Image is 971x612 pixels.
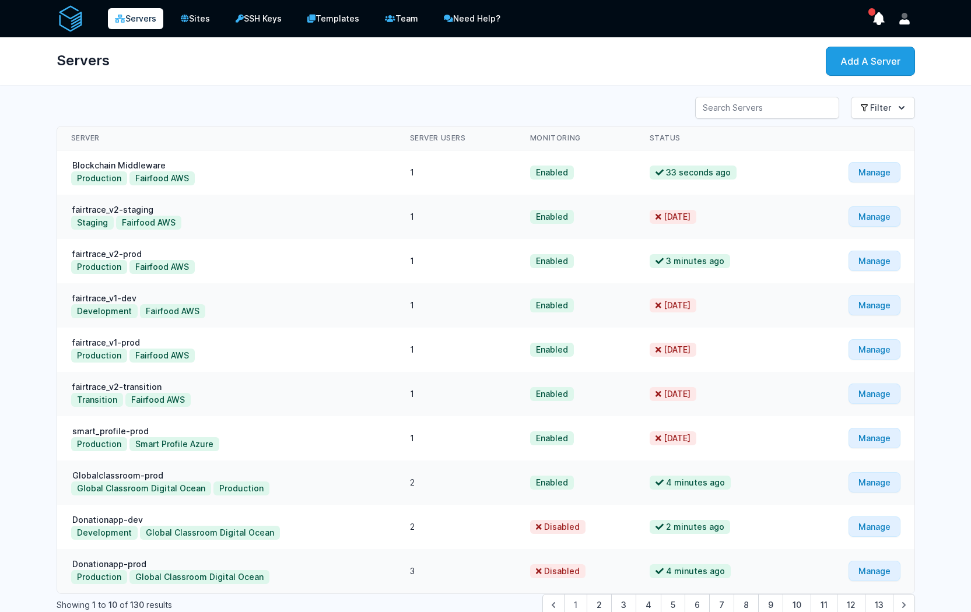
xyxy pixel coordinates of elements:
span: 3 minutes ago [650,254,730,268]
td: 2 [396,460,516,505]
button: Fairfood AWS [125,393,191,407]
span: Enabled [530,431,574,445]
a: Manage [849,384,900,404]
span: Enabled [530,166,574,180]
a: Need Help? [436,7,509,30]
span: [DATE] [650,298,696,312]
a: SSH Keys [227,7,290,30]
td: 1 [396,195,516,239]
span: results [146,600,172,610]
span: 2 minutes ago [650,520,730,534]
button: User menu [894,8,915,29]
span: [DATE] [650,343,696,357]
button: Fairfood AWS [129,171,195,185]
a: Manage [849,428,900,448]
button: Production [71,171,127,185]
a: smart_profile-prod [71,426,150,436]
span: Enabled [530,298,574,312]
button: Staging [71,216,114,230]
span: of [120,600,128,610]
button: Production [71,349,127,363]
a: Blockchain Middleware [71,160,167,170]
span: has unread notifications [868,8,876,16]
a: Add A Server [826,47,915,76]
a: Manage [849,206,900,227]
span: 1 [92,600,96,610]
button: Smart Profile Azure [129,437,219,451]
span: Enabled [530,476,574,490]
a: fairtrace_v1-dev [71,293,138,303]
button: show notifications [868,8,889,29]
span: Enabled [530,254,574,268]
button: Global Classroom Digital Ocean [71,481,211,495]
a: Servers [108,8,163,29]
a: Team [377,7,426,30]
span: Showing [57,600,90,610]
a: Manage [849,561,900,581]
span: Disabled [530,520,586,534]
th: Server Users [396,126,516,150]
td: 1 [396,372,516,416]
span: Enabled [530,387,574,401]
span: to [98,600,106,610]
span: 130 [130,600,144,610]
th: Status [636,126,800,150]
button: Fairfood AWS [129,260,195,274]
td: 1 [396,239,516,283]
span: [DATE] [650,431,696,445]
td: 1 [396,283,516,328]
button: Production [71,260,127,274]
td: 1 [396,150,516,195]
span: 33 seconds ago [650,166,737,180]
input: Search Servers [695,97,839,119]
a: Manage [849,339,900,360]
a: fairtrace_v1-prod [71,337,141,347]
span: 4 minutes ago [650,564,731,578]
span: [DATE] [650,387,696,401]
td: 3 [396,549,516,593]
button: Global Classroom Digital Ocean [140,526,280,540]
th: Monitoring [516,126,636,150]
span: Disabled [530,564,586,578]
img: serverAuth logo [57,5,85,33]
a: Manage [849,472,900,493]
a: Manage [849,295,900,315]
span: Enabled [530,210,574,224]
td: 1 [396,416,516,460]
a: fairtrace_v2-transition [71,382,163,392]
h1: Servers [57,47,110,75]
span: 10 [108,600,117,610]
span: 4 minutes ago [650,476,731,490]
a: Manage [849,516,900,537]
span: [DATE] [650,210,696,224]
a: Globalclassroom-prod [71,470,164,480]
a: Sites [173,7,218,30]
button: Transition [71,393,123,407]
button: Fairfood AWS [116,216,181,230]
button: Fairfood AWS [140,304,205,318]
a: Donationapp-dev [71,515,144,525]
button: Production [71,570,127,584]
td: 2 [396,505,516,549]
button: Fairfood AWS [129,349,195,363]
a: Templates [299,7,367,30]
button: Production [213,481,269,495]
a: Manage [849,162,900,182]
a: Manage [849,251,900,271]
a: fairtrace_v2-prod [71,249,143,259]
td: 1 [396,328,516,372]
a: Donationapp-prod [71,559,148,569]
button: Filter [851,97,915,119]
span: Enabled [530,343,574,357]
button: Development [71,304,138,318]
button: Production [71,437,127,451]
th: Server [57,126,396,150]
button: Global Classroom Digital Ocean [129,570,269,584]
a: fairtrace_v2-staging [71,205,155,214]
button: Development [71,526,138,540]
